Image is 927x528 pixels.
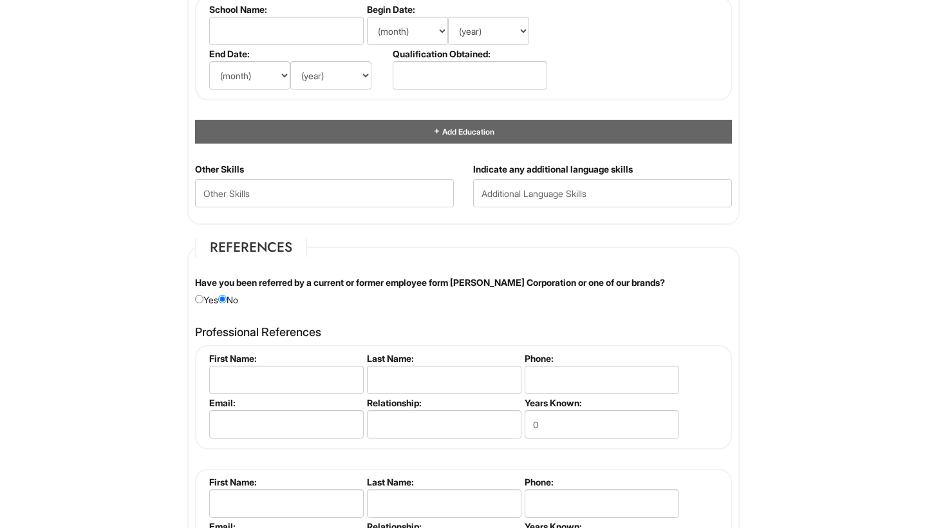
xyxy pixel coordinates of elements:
label: Phone: [525,353,677,364]
label: First Name: [209,476,362,487]
input: Additional Language Skills [473,179,732,207]
label: First Name: [209,353,362,364]
span: Add Education [441,127,494,137]
label: Begin Date: [367,4,545,15]
label: Indicate any additional language skills [473,163,633,176]
label: End Date: [209,48,388,59]
h4: Professional References [195,326,732,339]
legend: References [195,238,307,257]
label: Have you been referred by a current or former employee form [PERSON_NAME] Corporation or one of o... [195,276,665,289]
label: Qualification Obtained: [393,48,545,59]
label: Phone: [525,476,677,487]
label: Email: [209,397,362,408]
label: Relationship: [367,397,520,408]
a: Add Education [433,127,494,137]
label: Last Name: [367,353,520,364]
label: Other Skills [195,163,244,176]
input: Other Skills [195,179,454,207]
label: Last Name: [367,476,520,487]
div: Yes No [185,276,742,306]
label: School Name: [209,4,362,15]
label: Years Known: [525,397,677,408]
